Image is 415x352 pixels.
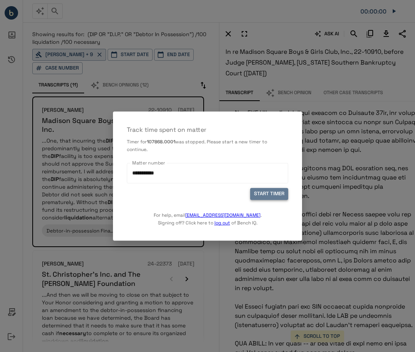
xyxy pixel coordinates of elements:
[127,139,267,153] span: was stopped. Please start a new timer to continue.
[185,212,261,218] a: [EMAIL_ADDRESS][DOMAIN_NAME]
[154,200,262,227] p: For help, email . Signing off? Click here to of Bench IQ.
[214,220,230,226] a: log out
[127,139,147,145] span: Timer for
[127,125,288,134] p: Track time spent on matter
[250,188,288,200] button: START TIMER
[132,159,165,166] label: Matter number
[147,139,175,145] b: 107868.0001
